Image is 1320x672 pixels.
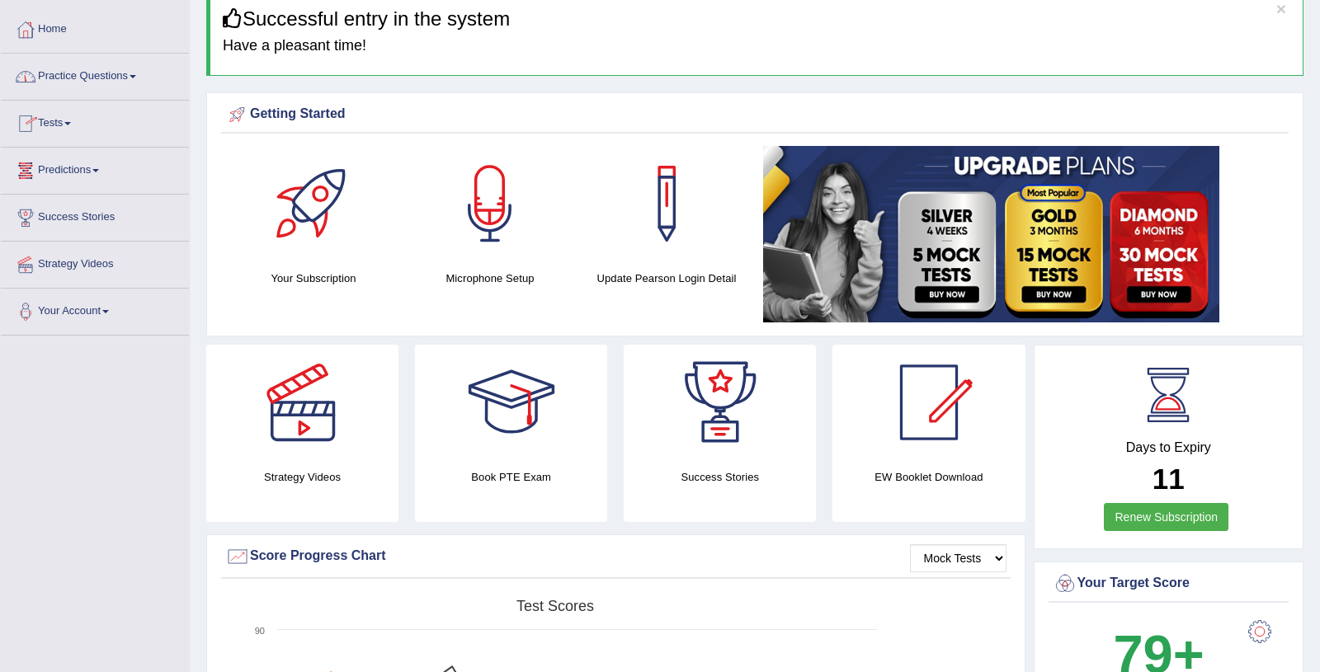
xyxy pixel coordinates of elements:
[1153,463,1185,495] b: 11
[832,468,1025,486] h4: EW Booklet Download
[1,148,189,189] a: Predictions
[225,102,1285,127] div: Getting Started
[587,270,747,287] h4: Update Pearson Login Detail
[1,289,189,330] a: Your Account
[223,38,1290,54] h4: Have a pleasant time!
[1,242,189,283] a: Strategy Videos
[223,8,1290,30] h3: Successful entry in the system
[1,54,189,95] a: Practice Questions
[1,195,189,236] a: Success Stories
[1053,440,1285,455] h4: Days to Expiry
[225,544,1006,569] div: Score Progress Chart
[415,468,607,486] h4: Book PTE Exam
[1,7,189,48] a: Home
[1104,503,1228,531] a: Renew Subscription
[624,468,816,486] h4: Success Stories
[516,598,594,614] tspan: Test scores
[1,101,189,142] a: Tests
[410,270,570,287] h4: Microphone Setup
[1053,571,1285,596] div: Your Target Score
[255,626,265,636] text: 90
[233,270,394,287] h4: Your Subscription
[763,146,1219,322] img: small5.jpg
[206,468,398,486] h4: Strategy Videos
